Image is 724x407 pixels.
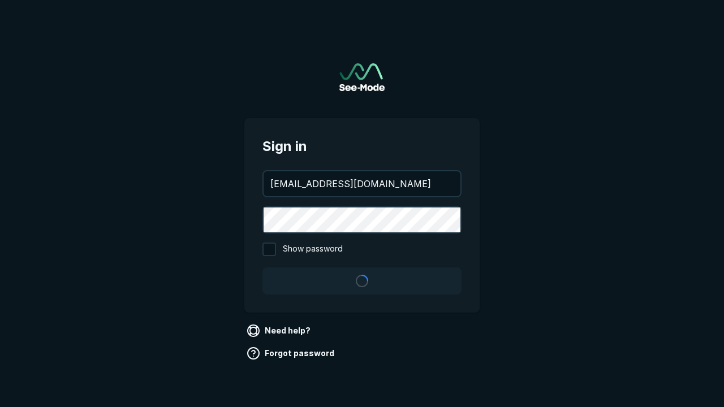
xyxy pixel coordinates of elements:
a: Need help? [244,322,315,340]
img: See-Mode Logo [339,63,385,91]
span: Sign in [262,136,462,157]
a: Go to sign in [339,63,385,91]
input: your@email.com [264,171,460,196]
span: Show password [283,243,343,256]
a: Forgot password [244,344,339,362]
